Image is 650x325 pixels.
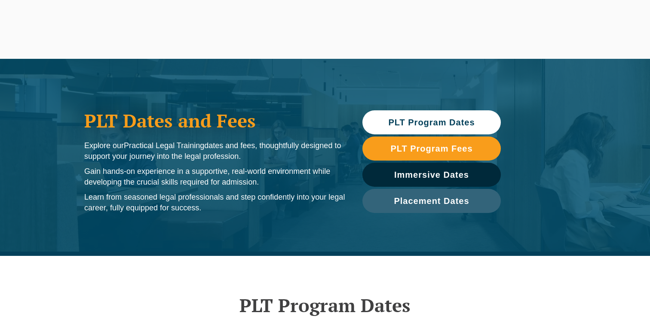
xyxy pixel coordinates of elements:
p: Gain hands-on experience in a supportive, real-world environment while developing the crucial ski... [84,166,345,188]
span: Practical Legal Training [124,141,204,150]
span: Placement Dates [394,197,469,205]
span: Immersive Dates [394,170,469,179]
a: Immersive Dates [362,163,501,187]
a: PLT Program Fees [362,137,501,161]
h2: PLT Program Dates [80,295,570,316]
a: Placement Dates [362,189,501,213]
p: Explore our dates and fees, thoughtfully designed to support your journey into the legal profession. [84,140,345,162]
p: Learn from seasoned legal professionals and step confidently into your legal career, fully equipp... [84,192,345,213]
span: PLT Program Dates [388,118,475,127]
a: PLT Program Dates [362,110,501,134]
h1: PLT Dates and Fees [84,110,345,131]
span: PLT Program Fees [390,144,472,153]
